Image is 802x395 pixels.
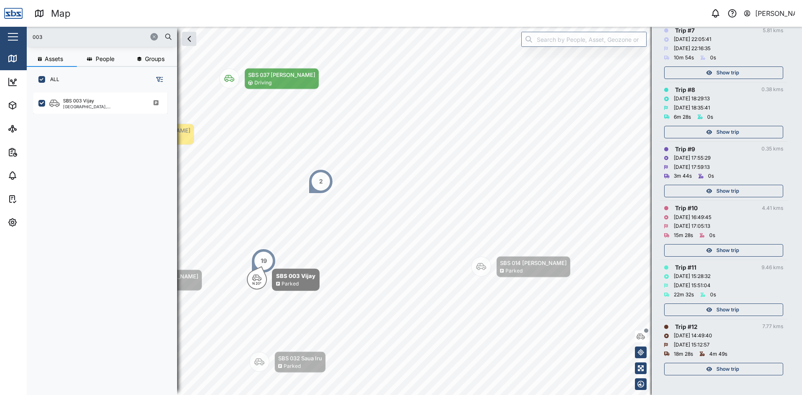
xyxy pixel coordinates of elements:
[675,85,695,94] div: Trip # 8
[251,248,276,273] div: Map marker
[674,350,693,358] div: 18m 28s
[308,169,333,194] div: Map marker
[763,27,783,35] div: 5.81 kms
[761,145,783,153] div: 0.35 kms
[707,113,713,121] div: 0s
[22,171,48,180] div: Alarms
[63,97,94,104] div: SBS 003 Vijay
[521,32,647,47] input: Search by People, Asset, Geozone or Place
[45,56,63,62] span: Assets
[4,4,23,23] img: Main Logo
[22,54,41,63] div: Map
[674,332,712,340] div: [DATE] 14:49:40
[674,232,693,240] div: 15m 28s
[674,291,694,299] div: 22m 32s
[755,8,795,19] div: [PERSON_NAME]
[664,185,783,197] button: Show trip
[471,256,571,278] div: Map marker
[675,145,695,154] div: Trip # 9
[284,362,301,370] div: Parked
[249,352,326,373] div: Map marker
[716,185,739,197] span: Show trip
[219,68,319,89] div: Map marker
[319,177,323,186] div: 2
[674,95,710,103] div: [DATE] 18:29:13
[761,264,783,272] div: 9.46 kms
[664,126,783,138] button: Show trip
[276,272,315,280] div: SBS 003 Vijay
[22,148,50,157] div: Reports
[708,172,714,180] div: 0s
[51,6,71,21] div: Map
[261,256,267,265] div: 19
[675,322,698,331] div: Trip # 12
[247,269,320,291] div: Map marker
[674,45,711,53] div: [DATE] 22:16:35
[664,363,783,375] button: Show trip
[674,163,710,171] div: [DATE] 17:59:13
[22,194,45,204] div: Tasks
[709,232,715,240] div: 0s
[22,124,42,133] div: Sites
[674,172,692,180] div: 3m 44s
[674,341,710,349] div: [DATE] 15:12:57
[33,89,177,388] div: grid
[248,71,315,79] div: SBS 037 [PERSON_NAME]
[664,66,783,79] button: Show trip
[762,204,783,212] div: 4.41 kms
[505,267,523,275] div: Parked
[674,214,711,222] div: [DATE] 16:49:45
[674,36,711,43] div: [DATE] 22:05:41
[675,263,696,272] div: Trip # 11
[254,79,272,87] div: Driving
[22,77,59,87] div: Dashboard
[716,245,739,256] span: Show trip
[675,26,695,35] div: Trip # 7
[674,54,694,62] div: 10m 54s
[282,280,299,288] div: Parked
[710,54,716,62] div: 0s
[22,101,48,110] div: Assets
[716,304,739,316] span: Show trip
[762,323,783,331] div: 7.77 kms
[96,56,114,62] span: People
[674,273,711,280] div: [DATE] 15:28:32
[674,104,710,112] div: [DATE] 18:35:41
[145,56,165,62] span: Groups
[45,76,59,83] label: ALL
[761,86,783,94] div: 0.38 kms
[716,126,739,138] span: Show trip
[500,259,567,267] div: SBS 014 [PERSON_NAME]
[252,282,261,285] div: N 20°
[675,204,698,213] div: Trip # 10
[674,113,691,121] div: 6m 28s
[674,282,711,290] div: [DATE] 15:51:04
[710,291,716,299] div: 0s
[664,303,783,316] button: Show trip
[709,350,727,358] div: 4m 49s
[716,363,739,375] span: Show trip
[674,222,710,230] div: [DATE] 17:05:13
[743,8,795,19] button: [PERSON_NAME]
[32,31,172,43] input: Search assets or drivers
[63,104,143,109] div: [GEOGRAPHIC_DATA], [GEOGRAPHIC_DATA]
[664,244,783,257] button: Show trip
[716,67,739,79] span: Show trip
[22,218,51,227] div: Settings
[278,354,322,362] div: SBS 032 Saua Iru
[674,154,711,162] div: [DATE] 17:55:29
[27,27,802,395] canvas: Map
